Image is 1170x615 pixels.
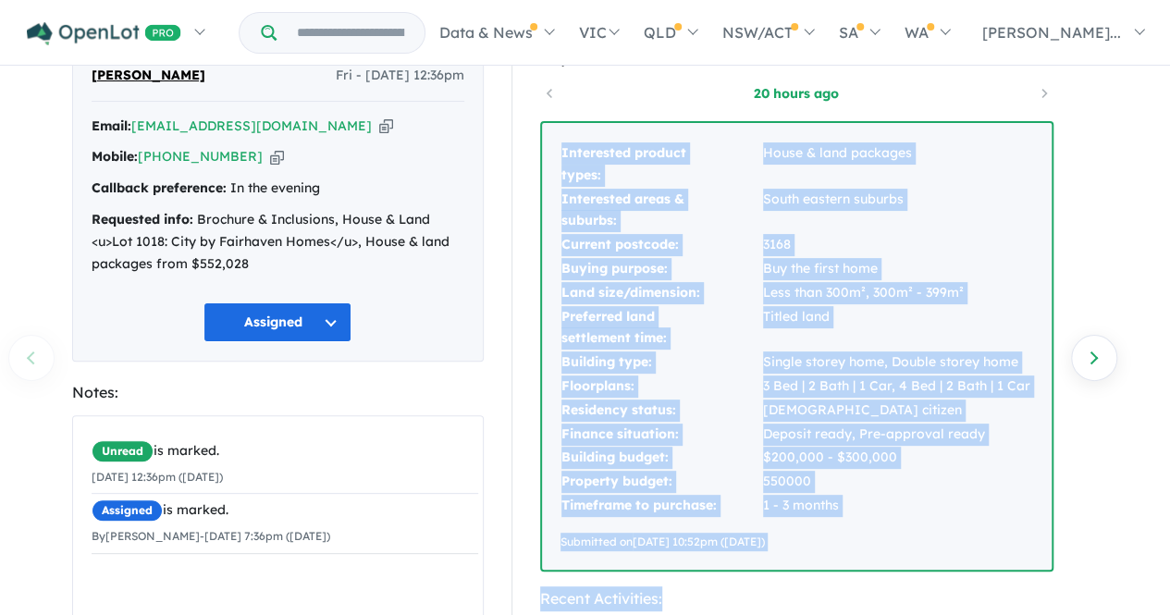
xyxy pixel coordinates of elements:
strong: Requested info: [92,211,193,228]
span: [PERSON_NAME]... [982,23,1121,42]
td: Finance situation: [560,423,762,447]
td: Floorplans: [560,375,762,399]
img: Openlot PRO Logo White [27,22,181,45]
span: Fri - [DATE] 12:36pm [336,65,464,87]
td: Single storey home, Double storey home [762,351,1031,375]
a: [EMAIL_ADDRESS][DOMAIN_NAME] [131,117,372,134]
div: Brochure & Inclusions, House & Land <u>Lot 1018: City by Fairhaven Homes</u>, House & land packag... [92,209,464,275]
a: [PHONE_NUMBER] [138,148,263,165]
small: By [PERSON_NAME] - [DATE] 7:36pm ([DATE]) [92,529,330,543]
input: Try estate name, suburb, builder or developer [280,13,421,53]
button: Assigned [203,302,351,342]
td: South eastern suburbs [762,188,1031,234]
div: Recent Activities: [540,586,1053,611]
td: Less than 300m², 300m² - 399m² [762,281,1031,305]
td: $200,000 - $300,000 [762,446,1031,470]
td: Timeframe to purchase: [560,494,762,518]
div: Notes: [72,380,484,405]
span: [PERSON_NAME] [92,65,205,87]
button: Copy [379,117,393,136]
span: Unread [92,440,154,462]
td: Residency status: [560,399,762,423]
td: Buying purpose: [560,257,762,281]
td: [DEMOGRAPHIC_DATA] citizen [762,399,1031,423]
td: 1 - 3 months [762,494,1031,518]
a: 20 hours ago [718,84,875,103]
strong: Callback preference: [92,179,227,196]
strong: Mobile: [92,148,138,165]
td: Preferred land settlement time: [560,305,762,351]
td: Buy the first home [762,257,1031,281]
td: Land size/dimension: [560,281,762,305]
td: Building type: [560,351,762,375]
td: House & land packages [762,141,1031,188]
strong: Email: [92,117,131,134]
small: [DATE] 12:36pm ([DATE]) [92,470,223,484]
button: Copy [270,147,284,166]
td: Deposit ready, Pre-approval ready [762,423,1031,447]
td: 3 Bed | 2 Bath | 1 Car, 4 Bed | 2 Bath | 1 Car [762,375,1031,399]
td: 550000 [762,470,1031,494]
td: Titled land [762,305,1031,351]
td: Interested areas & suburbs: [560,188,762,234]
div: is marked. [92,440,478,462]
td: Interested product types: [560,141,762,188]
td: Building budget: [560,446,762,470]
td: Property budget: [560,470,762,494]
div: is marked. [92,499,478,522]
td: 3168 [762,233,1031,257]
div: Submitted on [DATE] 10:52pm ([DATE]) [560,533,1033,551]
div: In the evening [92,178,464,200]
span: Assigned [92,499,163,522]
td: Current postcode: [560,233,762,257]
